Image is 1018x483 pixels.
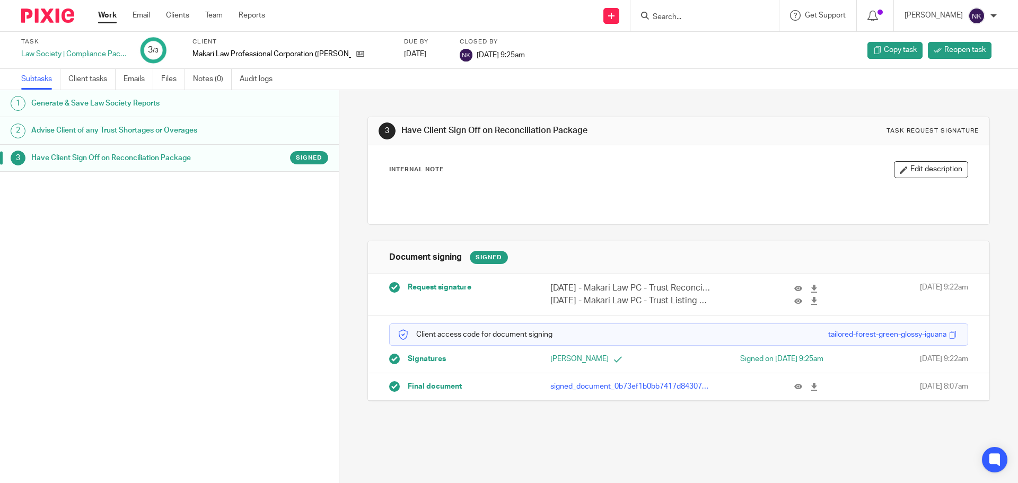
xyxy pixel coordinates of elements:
span: Copy task [884,45,917,55]
span: Reopen task [944,45,986,55]
a: Email [133,10,150,21]
h1: Advise Client of any Trust Shortages or Overages [31,122,230,138]
label: Closed by [460,38,525,46]
a: Copy task [867,42,923,59]
p: [PERSON_NAME] [905,10,963,21]
small: /3 [153,48,159,54]
div: [DATE] [404,49,446,59]
div: Task request signature [887,127,979,135]
h1: Document signing [389,252,462,263]
span: Final document [408,381,462,392]
img: Pixie [21,8,74,23]
div: 3 [148,44,159,56]
a: Reopen task [928,42,991,59]
button: Edit description [894,161,968,178]
a: Audit logs [240,69,280,90]
span: Signed [296,153,322,162]
a: Subtasks [21,69,60,90]
p: [DATE] - Makari Law PC - Trust Listing Audit.pdf [550,295,710,307]
label: Client [192,38,391,46]
a: Notes (0) [193,69,232,90]
p: Client access code for document signing [398,329,552,340]
p: [PERSON_NAME] [550,354,679,364]
a: Clients [166,10,189,21]
div: 3 [379,122,396,139]
a: Work [98,10,117,21]
div: Signed [470,251,508,264]
a: Team [205,10,223,21]
h1: Have Client Sign Off on Reconciliation Package [401,125,701,136]
span: Request signature [408,282,471,293]
label: Task [21,38,127,46]
a: Files [161,69,185,90]
p: Internal Note [389,165,444,174]
div: Signed on [DATE] 9:25am [695,354,823,364]
h1: Generate & Save Law Society Reports [31,95,230,111]
span: [DATE] 8:07am [920,381,968,392]
a: Client tasks [68,69,116,90]
a: Emails [124,69,153,90]
p: [DATE] - Makari Law PC - Trust Reconciliation Workbook.pdf [550,282,710,294]
span: Signatures [408,354,446,364]
span: [DATE] 9:22am [920,282,968,307]
label: Due by [404,38,446,46]
div: Law Society | Compliance Package [21,49,127,59]
div: 2 [11,124,25,138]
div: 3 [11,151,25,165]
img: svg%3E [968,7,985,24]
a: Reports [239,10,265,21]
span: Get Support [805,12,846,19]
h1: Have Client Sign Off on Reconciliation Package [31,150,230,166]
span: [DATE] 9:22am [920,354,968,364]
img: svg%3E [460,49,472,62]
span: [DATE] 9:25am [477,51,525,58]
div: 1 [11,96,25,111]
p: signed_document_0b73ef1b0bb7417d843076983d33f8bb.pdf [550,381,710,392]
input: Search [652,13,747,22]
p: Makari Law Professional Corporation ([PERSON_NAME]) [192,49,351,59]
div: tailored-forest-green-glossy-iguana [828,329,946,340]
